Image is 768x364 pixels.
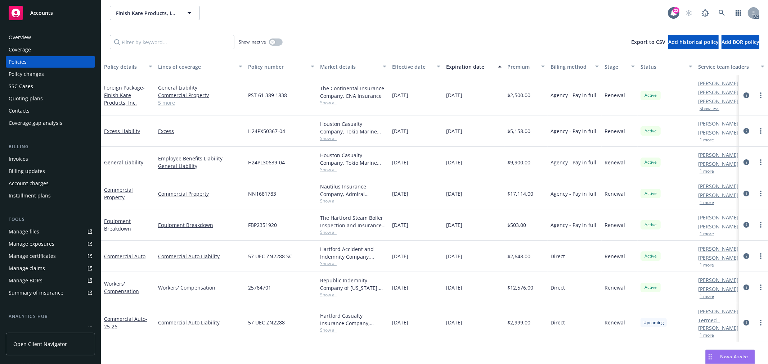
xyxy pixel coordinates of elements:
[673,7,679,14] div: 22
[700,169,714,173] button: 1 more
[643,159,658,165] span: Active
[392,91,408,99] span: [DATE]
[6,81,95,92] a: SSC Cases
[6,117,95,129] a: Coverage gap analysis
[756,318,765,327] a: more
[682,6,696,20] a: Start snowing
[643,222,658,228] span: Active
[698,151,738,159] a: [PERSON_NAME]
[698,276,738,284] a: [PERSON_NAME]
[698,308,738,315] a: [PERSON_NAME]
[158,221,242,229] a: Equipment Breakdown
[110,6,200,20] button: Finish Kare Products, Inc.; Allbrite Car Care Products, Inc.
[443,58,504,75] button: Expiration date
[158,319,242,326] a: Commercial Auto Liability
[507,252,530,260] span: $2,648.00
[158,99,242,106] a: 5 more
[551,127,596,135] span: Agency - Pay in full
[548,58,602,75] button: Billing method
[643,190,658,197] span: Active
[6,56,95,68] a: Policies
[6,190,95,201] a: Installment plans
[698,214,738,221] a: [PERSON_NAME]
[239,39,266,45] span: Show inactive
[446,159,462,166] span: [DATE]
[756,91,765,100] a: more
[104,315,147,330] a: Commercial Auto
[317,58,389,75] button: Market details
[158,84,242,91] a: General Liability
[551,190,596,197] span: Agency - Pay in full
[6,165,95,177] a: Billing updates
[605,319,625,326] span: Renewal
[9,323,68,335] div: Loss summary generator
[9,275,42,286] div: Manage BORs
[392,284,408,291] span: [DATE]
[742,158,751,167] a: circleInformation
[6,143,95,150] div: Billing
[248,319,285,326] span: 57 UEC ZN2288
[631,35,665,49] button: Export to CSV
[605,284,625,291] span: Renewal
[706,350,715,364] div: Drag to move
[742,252,751,260] a: circleInformation
[698,129,738,136] a: [PERSON_NAME]
[605,127,625,135] span: Renewal
[643,284,658,291] span: Active
[392,127,408,135] span: [DATE]
[320,198,386,204] span: Show all
[155,58,245,75] button: Lines of coverage
[9,263,45,274] div: Manage claims
[320,63,378,70] div: Market details
[9,93,43,104] div: Quoting plans
[320,312,386,327] div: Hartford Casualty Insurance Company, Hartford Insurance Group
[6,250,95,262] a: Manage certificates
[101,58,155,75] button: Policy details
[6,275,95,286] a: Manage BORs
[158,127,242,135] a: Excess
[446,319,462,326] span: [DATE]
[104,159,143,166] a: General Liability
[320,327,386,333] span: Show all
[392,63,432,70] div: Effective date
[551,221,596,229] span: Agency - Pay in full
[104,218,131,232] a: Equipment Breakdown
[700,200,714,205] button: 1 more
[30,10,53,16] span: Accounts
[446,252,462,260] span: [DATE]
[643,253,658,259] span: Active
[700,294,714,299] button: 1 more
[9,153,28,165] div: Invoices
[392,252,408,260] span: [DATE]
[9,165,45,177] div: Billing updates
[9,68,44,80] div: Policy changes
[320,245,386,260] div: Hartford Accident and Indemnity Company, Hartford Insurance Group
[698,223,738,230] a: [PERSON_NAME]
[698,6,713,20] a: Report a Bug
[446,127,462,135] span: [DATE]
[248,91,287,99] span: PST 61 389 1838
[756,252,765,260] a: more
[643,128,658,134] span: Active
[605,221,625,229] span: Renewal
[248,159,285,166] span: H24PL30639-04
[104,84,145,106] a: Foreign Package
[6,93,95,104] a: Quoting plans
[110,35,234,49] input: Filter by keyword...
[551,91,596,99] span: Agency - Pay in full
[742,318,751,327] a: circleInformation
[320,214,386,229] div: The Hartford Steam Boiler Inspection and Insurance Company, Hartford Steam Boiler
[248,190,276,197] span: NN1681783
[158,252,242,260] a: Commercial Auto Liability
[700,232,714,236] button: 1 more
[6,105,95,117] a: Contacts
[698,79,738,87] a: [PERSON_NAME]
[6,226,95,237] a: Manage files
[602,58,638,75] button: Stage
[551,319,565,326] span: Direct
[698,191,738,199] a: [PERSON_NAME]
[700,106,719,111] button: Show less
[605,190,625,197] span: Renewal
[720,354,749,360] span: Nova Assist
[104,186,133,201] a: Commercial Property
